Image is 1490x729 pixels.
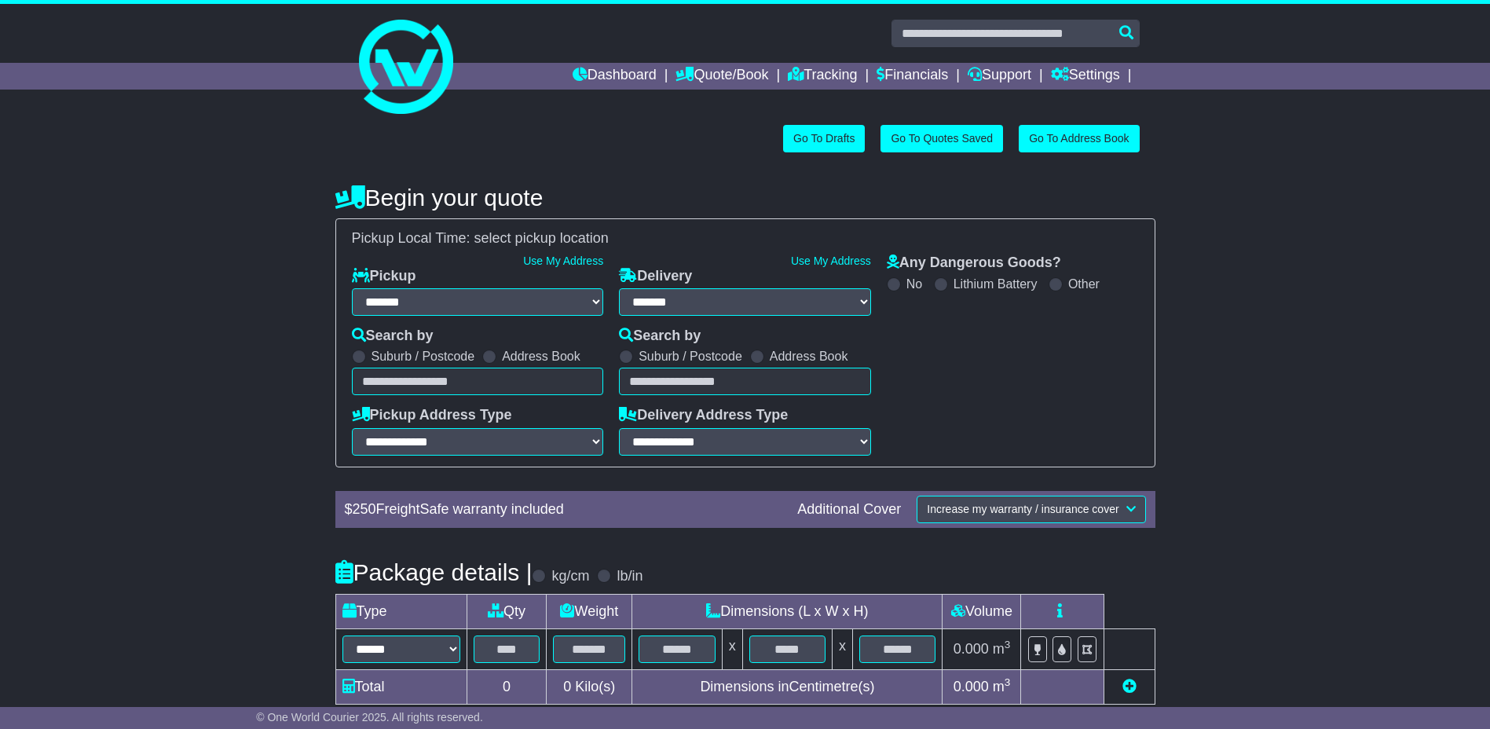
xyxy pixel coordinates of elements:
[993,679,1011,694] span: m
[1051,63,1120,90] a: Settings
[887,255,1061,272] label: Any Dangerous Goods?
[563,679,571,694] span: 0
[619,407,788,424] label: Delivery Address Type
[335,669,467,704] td: Total
[954,277,1038,291] label: Lithium Battery
[639,349,742,364] label: Suburb / Postcode
[337,501,790,518] div: $ FreightSafe warranty included
[1005,676,1011,688] sup: 3
[833,628,853,669] td: x
[467,669,547,704] td: 0
[352,268,416,285] label: Pickup
[788,63,857,90] a: Tracking
[722,628,742,669] td: x
[906,277,922,291] label: No
[547,594,632,628] td: Weight
[335,594,467,628] td: Type
[467,594,547,628] td: Qty
[954,641,989,657] span: 0.000
[619,328,701,345] label: Search by
[352,328,434,345] label: Search by
[547,669,632,704] td: Kilo(s)
[335,185,1155,211] h4: Begin your quote
[617,568,642,585] label: lb/in
[352,407,512,424] label: Pickup Address Type
[632,669,943,704] td: Dimensions in Centimetre(s)
[675,63,768,90] a: Quote/Book
[523,255,603,267] a: Use My Address
[632,594,943,628] td: Dimensions (L x W x H)
[353,501,376,517] span: 250
[968,63,1031,90] a: Support
[1068,277,1100,291] label: Other
[993,641,1011,657] span: m
[927,503,1118,515] span: Increase my warranty / insurance cover
[256,711,483,724] span: © One World Courier 2025. All rights reserved.
[551,568,589,585] label: kg/cm
[791,255,871,267] a: Use My Address
[372,349,475,364] label: Suburb / Postcode
[917,496,1145,523] button: Increase my warranty / insurance cover
[474,230,609,246] span: select pickup location
[770,349,848,364] label: Address Book
[335,559,533,585] h4: Package details |
[943,594,1021,628] td: Volume
[619,268,692,285] label: Delivery
[789,501,909,518] div: Additional Cover
[783,125,865,152] a: Go To Drafts
[502,349,580,364] label: Address Book
[1122,679,1137,694] a: Add new item
[573,63,657,90] a: Dashboard
[1019,125,1139,152] a: Go To Address Book
[877,63,948,90] a: Financials
[954,679,989,694] span: 0.000
[344,230,1147,247] div: Pickup Local Time:
[1005,639,1011,650] sup: 3
[880,125,1003,152] a: Go To Quotes Saved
